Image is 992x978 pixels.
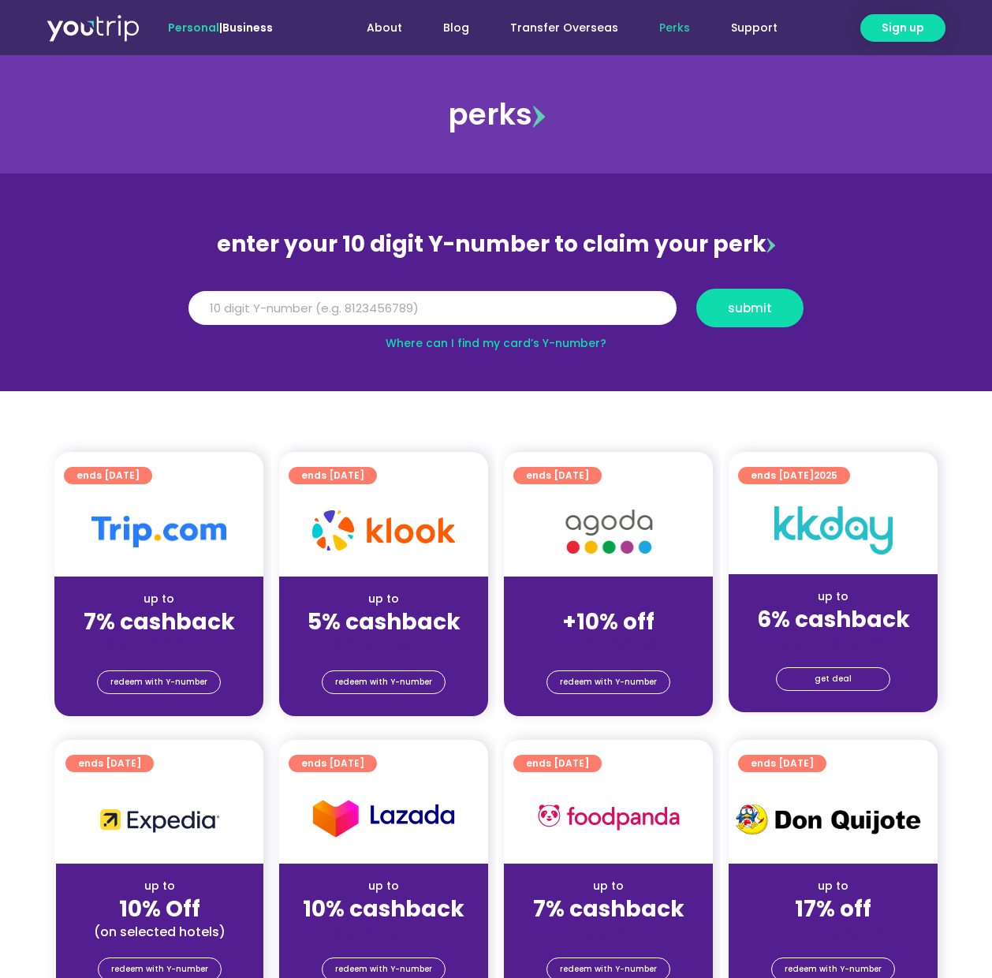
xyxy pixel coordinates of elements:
strong: 5% cashback [308,607,461,637]
span: redeem with Y-number [335,671,432,693]
span: ends [DATE] [526,755,589,772]
a: get deal [776,667,890,691]
div: up to [69,878,251,894]
div: (on selected hotels) [69,924,251,940]
a: redeem with Y-number [97,670,221,694]
span: get deal [815,668,852,690]
span: ends [DATE] [301,755,364,772]
span: ends [DATE] [751,755,814,772]
input: 10 digit Y-number (e.g. 8123456789) [188,291,677,326]
strong: 10% Off [119,894,200,924]
div: (for stays only) [292,924,475,940]
div: up to [741,878,925,894]
a: Sign up [860,14,945,42]
span: 2025 [814,468,837,482]
a: Where can I find my card’s Y-number? [386,335,606,351]
span: up to [594,591,623,607]
div: up to [67,591,251,607]
span: ends [DATE] [78,755,141,772]
div: up to [517,878,700,894]
a: Perks [639,13,710,43]
a: ends [DATE] [513,755,602,772]
a: ends [DATE] [289,467,377,484]
a: ends [DATE]2025 [738,467,850,484]
button: submit [696,289,804,327]
div: (for stays only) [741,634,925,651]
a: Business [222,20,273,35]
span: redeem with Y-number [110,671,207,693]
a: Transfer Overseas [490,13,639,43]
span: ends [DATE] [751,467,837,484]
span: Personal [168,20,219,35]
a: ends [DATE] [64,467,152,484]
div: (for stays only) [741,924,925,940]
a: ends [DATE] [738,755,826,772]
span: ends [DATE] [526,467,589,484]
a: redeem with Y-number [546,670,670,694]
a: About [346,13,423,43]
span: ends [DATE] [301,467,364,484]
strong: 17% off [795,894,871,924]
a: ends [DATE] [289,755,377,772]
strong: 10% cashback [303,894,464,924]
a: ends [DATE] [513,467,602,484]
a: redeem with Y-number [322,670,446,694]
a: ends [DATE] [65,755,154,772]
span: | [168,20,273,35]
strong: 6% cashback [757,604,910,635]
a: Support [710,13,798,43]
div: (for stays only) [292,636,475,653]
div: (for stays only) [517,924,700,940]
div: up to [741,588,925,605]
span: ends [DATE] [76,467,140,484]
span: redeem with Y-number [560,671,657,693]
nav: Menu [315,13,798,43]
div: (for stays only) [517,636,700,653]
span: Sign up [882,20,924,36]
strong: +10% off [562,607,654,637]
a: Blog [423,13,490,43]
strong: 7% cashback [533,894,684,924]
div: up to [292,591,475,607]
form: Y Number [188,289,804,339]
span: submit [728,302,772,314]
div: (for stays only) [67,636,251,653]
div: enter your 10 digit Y-number to claim your perk [181,224,811,265]
div: up to [292,878,475,894]
strong: 7% cashback [84,607,235,637]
